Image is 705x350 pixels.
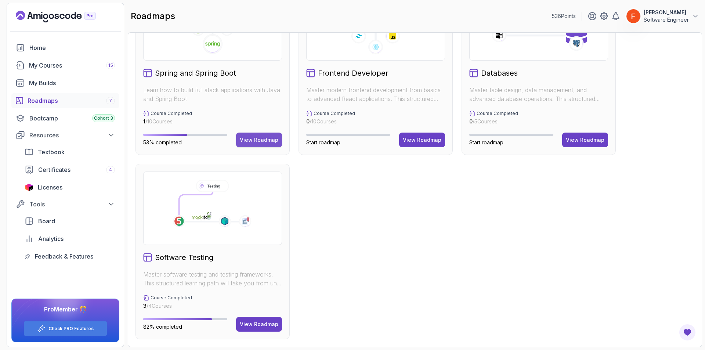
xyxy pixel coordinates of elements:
div: Tools [29,200,115,209]
span: 3 [143,303,147,309]
button: Tools [11,198,119,211]
p: / 5 Courses [469,118,518,125]
span: 0 [306,118,310,125]
div: View Roadmap [240,321,278,328]
a: roadmaps [11,93,119,108]
p: Learn how to build full stack applications with Java and Spring Boot [143,86,282,103]
div: Bootcamp [29,114,115,123]
p: Course Completed [314,111,355,116]
span: 82% completed [143,324,182,330]
span: Feedback & Features [35,252,93,261]
span: Analytics [38,234,64,243]
button: View Roadmap [236,133,282,147]
a: courses [11,58,119,73]
span: 7 [109,98,112,104]
div: Home [29,43,115,52]
p: Master table design, data management, and advanced database operations. This structured learning ... [469,86,608,103]
button: View Roadmap [562,133,608,147]
span: 15 [108,62,113,68]
h2: Frontend Developer [318,68,388,78]
span: Cohort 3 [94,115,113,121]
button: View Roadmap [399,133,445,147]
a: certificates [20,162,119,177]
div: Roadmaps [28,96,115,105]
h2: Spring and Spring Boot [155,68,236,78]
a: textbook [20,145,119,159]
img: jetbrains icon [25,184,33,191]
h2: Databases [481,68,518,78]
div: Resources [29,131,115,140]
p: / 10 Courses [143,118,192,125]
button: View Roadmap [236,317,282,332]
span: Textbook [38,148,65,156]
span: Start roadmap [306,139,340,145]
p: Software Engineer [644,16,689,24]
span: Start roadmap [469,139,503,145]
span: 0 [469,118,473,125]
button: Open Feedback Button [679,324,696,341]
p: / 4 Courses [143,302,192,310]
button: Check PRO Features [23,321,107,336]
a: Landing page [16,11,113,22]
span: Board [38,217,55,225]
div: My Builds [29,79,115,87]
p: Master software testing and testing frameworks. This structured learning path will take you from ... [143,270,282,288]
a: bootcamp [11,111,119,126]
div: View Roadmap [566,136,604,144]
a: builds [11,76,119,90]
a: board [20,214,119,228]
h2: roadmaps [131,10,175,22]
span: Certificates [38,165,70,174]
span: 4 [109,167,112,173]
span: Licenses [38,183,62,192]
button: Resources [11,129,119,142]
p: Course Completed [151,111,192,116]
p: Course Completed [477,111,518,116]
p: Master modern frontend development from basics to advanced React applications. This structured le... [306,86,445,103]
a: Check PRO Features [48,326,94,332]
p: / 10 Courses [306,118,355,125]
div: My Courses [29,61,115,70]
p: [PERSON_NAME] [644,9,689,16]
p: 536 Points [552,12,576,20]
a: feedback [20,249,119,264]
div: View Roadmap [403,136,441,144]
span: 53% completed [143,139,182,145]
a: analytics [20,231,119,246]
div: View Roadmap [240,136,278,144]
img: user profile image [626,9,640,23]
p: Course Completed [151,295,192,301]
a: home [11,40,119,55]
h2: Software Testing [155,252,213,263]
button: user profile image[PERSON_NAME]Software Engineer [626,9,699,24]
span: 1 [143,118,145,125]
a: licenses [20,180,119,195]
